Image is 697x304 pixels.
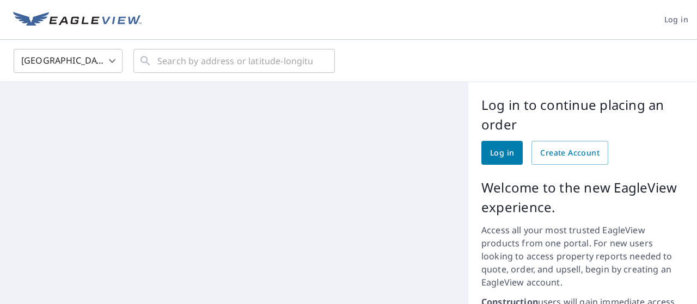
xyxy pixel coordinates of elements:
p: Log in to continue placing an order [481,95,684,134]
div: [GEOGRAPHIC_DATA] [14,46,123,76]
a: Log in [481,141,523,165]
img: EV Logo [13,12,142,28]
p: Welcome to the new EagleView experience. [481,178,684,217]
a: Create Account [531,141,608,165]
input: Search by address or latitude-longitude [157,46,313,76]
span: Log in [664,13,688,27]
span: Create Account [540,146,600,160]
p: Access all your most trusted EagleView products from one portal. For new users looking to access ... [481,224,684,289]
span: Log in [490,146,514,160]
